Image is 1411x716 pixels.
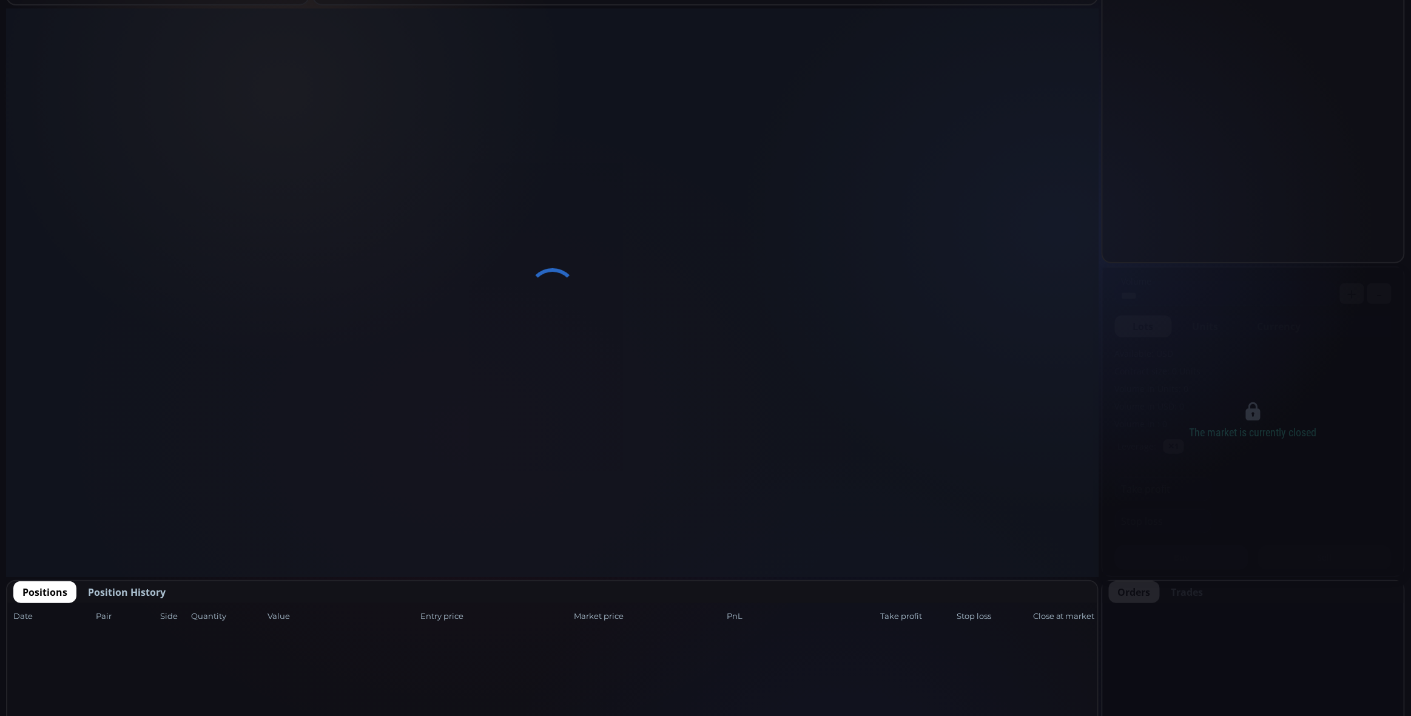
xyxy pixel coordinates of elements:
span: Stop loss [957,610,1029,623]
span: Value [268,610,417,623]
span: Entry price [421,610,571,623]
span: Position History [88,585,166,599]
span: Quantity [191,610,264,623]
span: Side [160,610,187,623]
span: Date [13,610,92,623]
span: Market price [574,610,724,623]
span: Take profit [880,610,953,623]
span: Positions [22,585,67,599]
button: Positions [13,581,76,603]
span: Close at market [1033,610,1091,623]
button: Position History [79,581,175,603]
span: PnL [727,610,877,623]
span: Pair [96,610,157,623]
